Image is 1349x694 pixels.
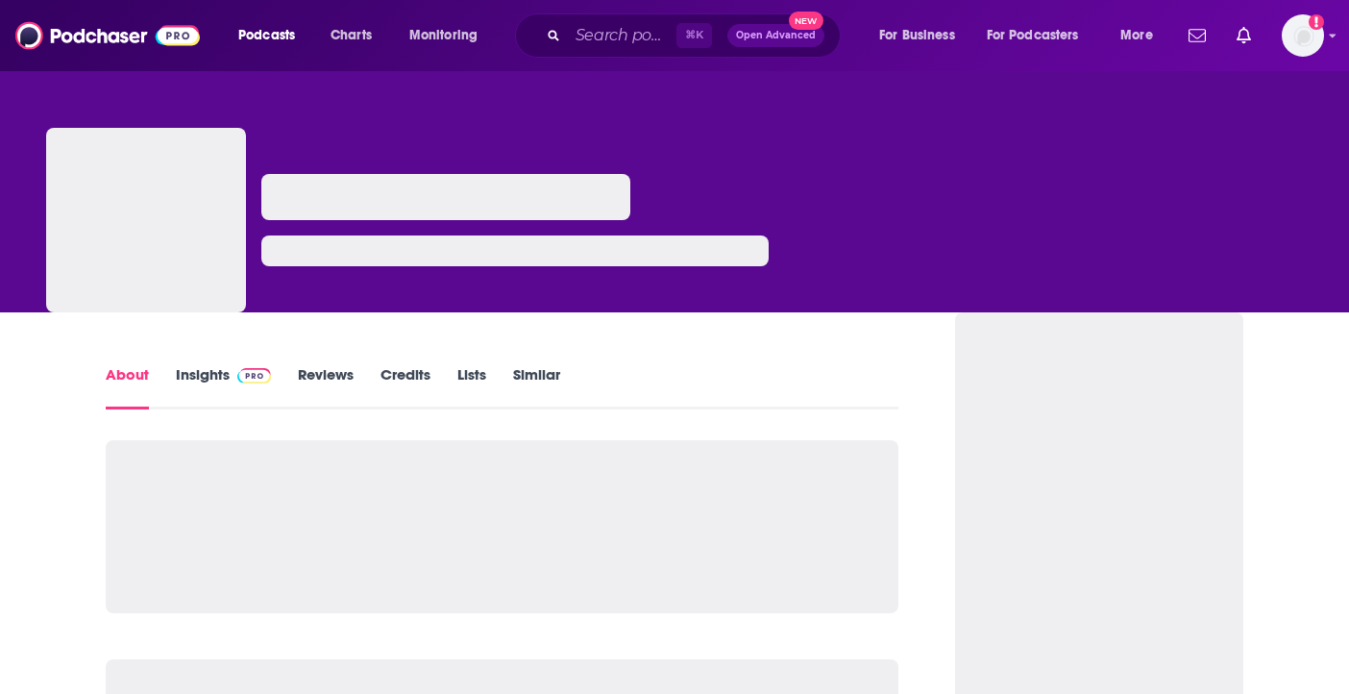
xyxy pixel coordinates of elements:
[1229,19,1259,52] a: Show notifications dropdown
[331,22,372,49] span: Charts
[225,20,320,51] button: open menu
[879,22,955,49] span: For Business
[106,365,149,409] a: About
[568,20,676,51] input: Search podcasts, credits, & more...
[409,22,478,49] span: Monitoring
[176,365,271,409] a: InsightsPodchaser Pro
[380,365,430,409] a: Credits
[1309,14,1324,30] svg: Add a profile image
[789,12,823,30] span: New
[238,22,295,49] span: Podcasts
[298,365,354,409] a: Reviews
[736,31,816,40] span: Open Advanced
[1282,14,1324,57] button: Show profile menu
[1282,14,1324,57] img: User Profile
[727,24,824,47] button: Open AdvancedNew
[676,23,712,48] span: ⌘ K
[318,20,383,51] a: Charts
[15,17,200,54] img: Podchaser - Follow, Share and Rate Podcasts
[457,365,486,409] a: Lists
[237,368,271,384] img: Podchaser Pro
[866,20,979,51] button: open menu
[533,13,859,58] div: Search podcasts, credits, & more...
[1120,22,1153,49] span: More
[974,20,1107,51] button: open menu
[987,22,1079,49] span: For Podcasters
[513,365,560,409] a: Similar
[1181,19,1214,52] a: Show notifications dropdown
[396,20,503,51] button: open menu
[1107,20,1177,51] button: open menu
[1282,14,1324,57] span: Logged in as AutumnKatie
